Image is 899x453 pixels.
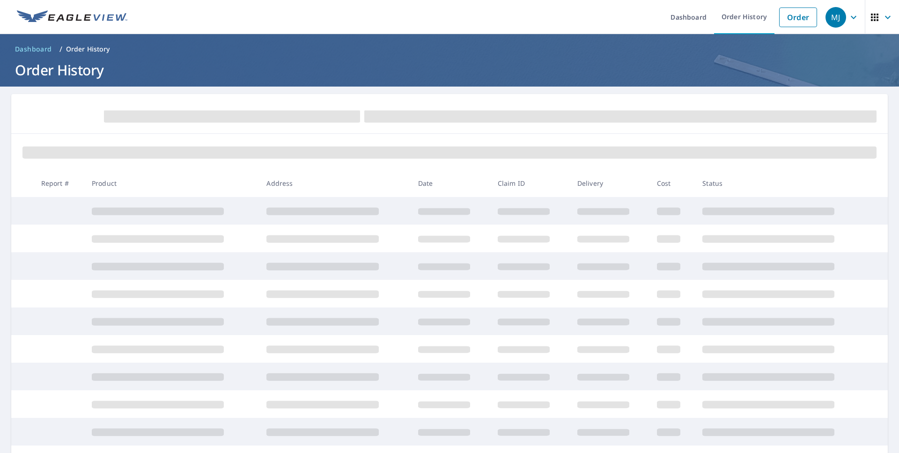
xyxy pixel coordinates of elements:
[570,169,649,197] th: Delivery
[695,169,870,197] th: Status
[17,10,127,24] img: EV Logo
[11,42,888,57] nav: breadcrumb
[825,7,846,28] div: MJ
[34,169,84,197] th: Report #
[411,169,490,197] th: Date
[15,44,52,54] span: Dashboard
[84,169,259,197] th: Product
[779,7,817,27] a: Order
[11,60,888,80] h1: Order History
[259,169,410,197] th: Address
[490,169,570,197] th: Claim ID
[649,169,695,197] th: Cost
[59,44,62,55] li: /
[11,42,56,57] a: Dashboard
[66,44,110,54] p: Order History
